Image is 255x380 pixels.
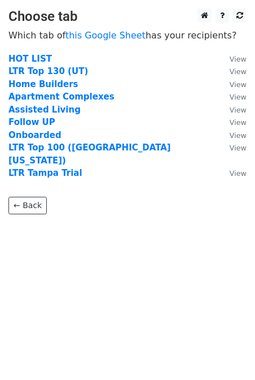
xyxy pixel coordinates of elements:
a: View [218,168,247,178]
a: LTR Top 100 ([GEOGRAPHIC_DATA][US_STATE]) [8,142,171,166]
a: View [218,92,247,102]
a: ← Back [8,197,47,214]
small: View [230,106,247,114]
a: Assisted Living [8,105,81,115]
a: View [218,105,247,115]
a: HOT LIST [8,54,52,64]
small: View [230,80,247,89]
small: View [230,55,247,63]
small: View [230,118,247,127]
small: View [230,169,247,178]
a: Apartment Complexes [8,92,115,102]
a: Home Builders [8,79,78,89]
a: Onboarded [8,130,61,140]
a: View [218,66,247,76]
p: Which tab of has your recipients? [8,29,247,41]
h3: Choose tab [8,8,247,25]
a: this Google Sheet [65,30,146,41]
small: View [230,93,247,101]
a: View [218,142,247,153]
a: Follow UP [8,117,55,127]
a: LTR Top 130 (UT) [8,66,88,76]
a: View [218,130,247,140]
small: View [230,67,247,76]
small: View [230,131,247,140]
a: View [218,54,247,64]
a: View [218,117,247,127]
a: LTR Tampa Trial [8,168,82,178]
a: View [218,79,247,89]
small: View [230,144,247,152]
